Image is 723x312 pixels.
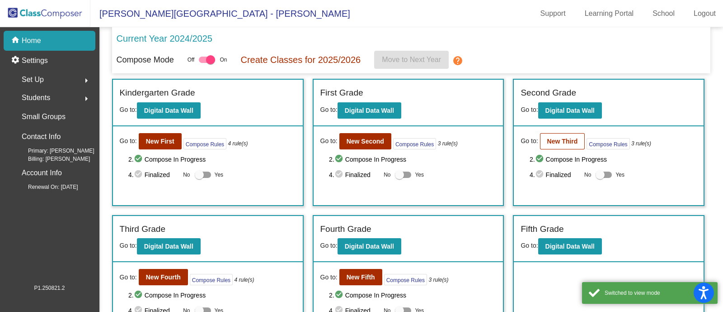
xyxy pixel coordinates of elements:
span: Yes [615,169,624,180]
button: New Third [540,133,585,149]
b: Digital Data Wall [345,243,394,250]
b: New Third [547,138,578,145]
span: Students [22,91,50,104]
span: Go to: [120,242,137,249]
span: No [584,171,591,179]
button: New Fourth [139,269,188,285]
span: 2. Compose In Progress [530,154,697,165]
button: New Fifth [339,269,382,285]
button: Compose Rules [393,138,436,149]
span: Go to: [120,273,137,282]
span: Go to: [120,136,137,146]
span: Off [188,56,195,64]
span: Go to: [320,106,338,113]
span: Yes [415,169,424,180]
label: Third Grade [120,223,165,236]
b: Digital Data Wall [545,107,595,114]
span: Go to: [320,136,338,146]
span: Go to: [320,273,338,282]
p: Settings [22,55,48,66]
mat-icon: check_circle [334,169,345,180]
p: Contact Info [22,130,61,143]
span: Yes [215,169,224,180]
span: Renewal On: [DATE] [14,183,78,191]
span: 4. Finalized [530,169,580,180]
b: Digital Data Wall [144,107,193,114]
span: [PERSON_NAME][GEOGRAPHIC_DATA] - [PERSON_NAME] [90,6,350,21]
span: Go to: [120,106,137,113]
a: Support [533,6,573,21]
i: 4 rule(s) [234,276,254,284]
span: No [384,171,390,179]
p: Current Year 2024/2025 [117,32,212,45]
span: Billing: [PERSON_NAME] [14,155,90,163]
mat-icon: check_circle [134,154,145,165]
mat-icon: home [11,35,22,46]
mat-icon: check_circle [334,154,345,165]
button: Digital Data Wall [137,102,201,119]
mat-icon: check_circle [334,290,345,301]
span: Move to Next Year [382,56,441,63]
mat-icon: check_circle [134,290,145,301]
p: Home [22,35,41,46]
span: Primary: [PERSON_NAME] [14,147,94,155]
label: Second Grade [521,86,576,100]
label: Fourth Grade [320,223,371,236]
b: New Fifth [347,274,375,281]
button: Digital Data Wall [338,102,401,119]
span: 2. Compose In Progress [128,154,296,165]
span: Go to: [521,106,538,113]
a: Logout [686,6,723,21]
p: Small Groups [22,110,66,123]
span: Go to: [320,242,338,249]
span: Go to: [521,136,538,146]
label: Kindergarten Grade [120,86,195,100]
mat-icon: check_circle [535,169,546,180]
button: Digital Data Wall [137,238,201,254]
a: Learning Portal [577,6,641,21]
span: 4. Finalized [329,169,379,180]
span: 2. Compose In Progress [329,290,496,301]
div: Switched to view mode [605,289,711,297]
b: New First [146,138,174,145]
button: Move to Next Year [374,51,449,69]
mat-icon: arrow_right [81,93,92,104]
p: Account Info [22,167,62,179]
button: Compose Rules [183,138,226,149]
a: School [645,6,682,21]
label: First Grade [320,86,363,100]
label: Fifth Grade [521,223,563,236]
mat-icon: arrow_right [81,75,92,86]
button: Compose Rules [190,274,233,285]
span: 4. Finalized [128,169,178,180]
button: Digital Data Wall [338,238,401,254]
i: 4 rule(s) [228,139,248,148]
i: 3 rule(s) [428,276,448,284]
span: No [183,171,190,179]
button: Digital Data Wall [538,238,602,254]
i: 3 rule(s) [438,139,458,148]
span: Go to: [521,242,538,249]
button: New First [139,133,182,149]
p: Compose Mode [117,54,174,66]
b: Digital Data Wall [345,107,394,114]
b: New Fourth [146,274,181,281]
mat-icon: check_circle [134,169,145,180]
mat-icon: check_circle [535,154,546,165]
p: Create Classes for 2025/2026 [240,53,361,67]
b: Digital Data Wall [545,243,595,250]
i: 3 rule(s) [631,139,651,148]
button: Compose Rules [587,138,629,149]
b: New Second [347,138,384,145]
span: Set Up [22,73,44,86]
span: 2. Compose In Progress [329,154,496,165]
mat-icon: settings [11,55,22,66]
button: New Second [339,133,391,149]
button: Compose Rules [384,274,427,285]
b: Digital Data Wall [144,243,193,250]
button: Digital Data Wall [538,102,602,119]
mat-icon: help [452,55,463,66]
span: On [220,56,227,64]
span: 2. Compose In Progress [128,290,296,301]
